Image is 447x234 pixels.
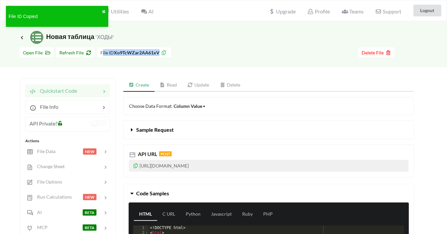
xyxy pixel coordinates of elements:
span: Run Calculations [33,194,72,200]
button: Refresh File [56,47,95,57]
span: Teams [342,8,364,14]
span: MCP [33,224,48,230]
img: /static/media/sheets.7a1b7961.svg [30,31,43,44]
span: AI [33,209,42,215]
a: Javascript [206,208,237,221]
span: POST [159,151,172,156]
span: Quickstart Code [36,88,77,94]
span: Utilities [104,8,129,14]
span: BETA [83,209,96,216]
span: Change Sheet [33,164,65,169]
span: File Options [33,179,62,185]
span: File ID [100,50,114,55]
small: 'ХОДЫ' [96,34,114,40]
span: AI [141,8,153,14]
span: Choose Data Format: [129,103,206,109]
a: Delete [215,79,246,92]
div: 1 [133,225,149,230]
span: File Info [36,104,58,110]
div: Actions [25,138,110,144]
div: Column Value [174,103,202,109]
span: Code Samples [136,190,169,196]
b: Xo9TcWZar2AA61xV [114,50,160,55]
a: C URL [157,208,181,221]
a: PHP [258,208,278,221]
span: Refresh File [59,50,91,55]
button: Sample Request [124,121,414,139]
span: NEW [83,194,96,200]
a: Python [181,208,206,221]
a: Create [123,79,155,92]
button: close [102,9,106,15]
button: Delete File [358,47,394,57]
button: Code Samples [124,184,414,203]
span: Sample Request [136,127,174,133]
a: Read [155,79,182,92]
span: Upgrade [269,9,296,14]
span: NEW [83,148,96,155]
span: Open File [23,50,50,55]
button: Logout [414,5,441,16]
a: Update [182,79,215,92]
span: Новая таблица [20,32,114,40]
span: API Private? [30,120,57,127]
span: API URL [137,151,157,157]
span: Profile [308,8,330,14]
p: [URL][DOMAIN_NAME] [129,160,409,172]
span: Support [375,9,401,14]
a: Ruby [237,208,258,221]
div: File ID Copied [9,13,102,20]
span: Delete File [362,50,391,55]
span: BETA [83,224,96,231]
button: Open File [20,47,53,57]
a: HTML [134,208,157,221]
span: File Data [33,148,55,154]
